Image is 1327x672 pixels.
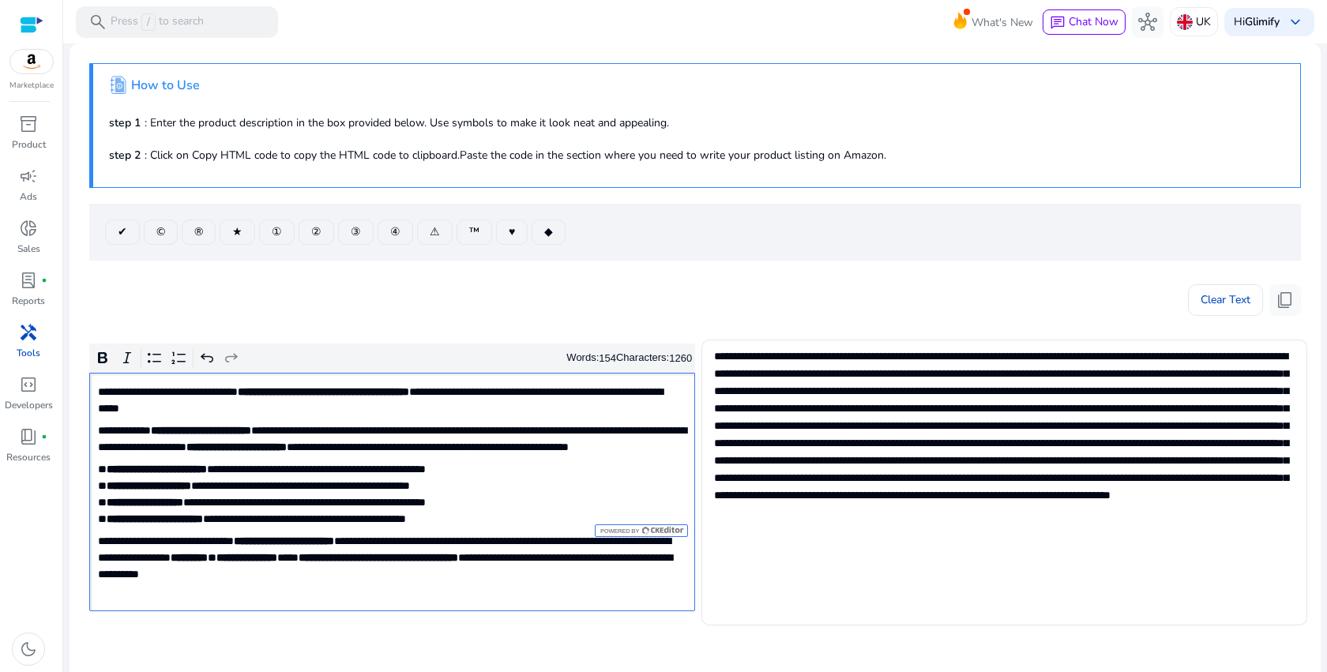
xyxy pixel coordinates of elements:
[1138,13,1157,32] span: hub
[599,527,639,535] span: Powered by
[41,277,47,283] span: fiber_manual_record
[299,220,334,245] button: ②
[338,220,374,245] button: ③
[17,346,40,360] p: Tools
[144,220,178,245] button: ©
[1234,17,1280,28] p: Hi
[12,137,46,152] p: Product
[109,147,1284,163] p: : Click on Copy HTML code to copy the HTML code to clipboard.Paste the code in the section where ...
[390,223,400,240] span: ④
[10,50,53,73] img: amazon.svg
[220,220,255,245] button: ★
[19,167,38,186] span: campaign
[156,223,165,240] span: ©
[109,115,141,130] b: step 1
[17,242,40,256] p: Sales
[19,115,38,133] span: inventory_2
[1201,284,1250,316] span: Clear Text
[111,13,204,31] p: Press to search
[1245,14,1280,29] b: Glimify
[1132,6,1163,38] button: hub
[1043,9,1126,35] button: chatChat Now
[118,223,127,240] span: ✔
[131,78,200,93] h4: How to Use
[9,80,54,92] p: Marketplace
[89,373,695,611] div: Rich Text Editor. Editing area: main. Press ⌥0 for help.
[1286,13,1305,32] span: keyboard_arrow_down
[469,223,479,240] span: ™
[19,219,38,238] span: donut_small
[1196,8,1211,36] p: UK
[1177,14,1193,30] img: uk.svg
[19,323,38,342] span: handyman
[232,223,242,240] span: ★
[19,375,38,394] span: code_blocks
[109,148,141,163] b: step 2
[19,640,38,659] span: dark_mode
[19,271,38,290] span: lab_profile
[41,434,47,440] span: fiber_manual_record
[669,352,692,364] label: 1260
[88,13,107,32] span: search
[141,13,156,31] span: /
[1269,284,1301,316] button: content_copy
[19,427,38,446] span: book_4
[5,398,53,412] p: Developers
[599,352,616,364] label: 154
[378,220,413,245] button: ④
[182,220,216,245] button: ®
[105,220,140,245] button: ✔
[311,223,321,240] span: ②
[532,220,566,245] button: ◆
[496,220,528,245] button: ♥
[272,223,282,240] span: ①
[259,220,295,245] button: ①
[89,344,695,374] div: Editor toolbar
[544,223,553,240] span: ◆
[457,220,492,245] button: ™
[430,223,440,240] span: ⚠
[417,220,453,245] button: ⚠
[566,348,692,368] div: Words: Characters:
[20,190,37,204] p: Ads
[509,223,515,240] span: ♥
[1276,291,1295,310] span: content_copy
[972,9,1033,36] span: What's New
[351,223,361,240] span: ③
[1069,14,1118,29] span: Chat Now
[1050,15,1066,31] span: chat
[1188,284,1263,316] button: Clear Text
[109,115,1284,131] p: : Enter the product description in the box provided below. Use symbols to make it look neat and a...
[194,223,203,240] span: ®
[12,294,45,308] p: Reports
[6,450,51,464] p: Resources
